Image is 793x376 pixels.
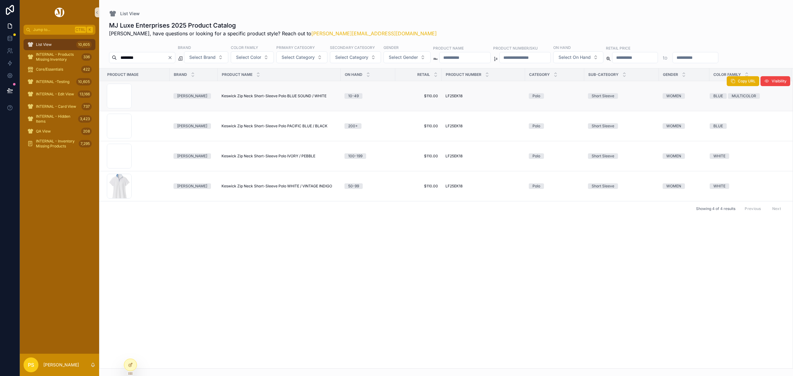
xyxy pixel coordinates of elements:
a: Keswick Zip Neck Short-Sleeve Polo BLUE SOUND / WHITE [221,94,337,98]
span: Brand [174,72,187,77]
span: List View [36,42,52,47]
div: 50-99 [348,183,359,189]
div: Polo [532,183,540,189]
button: Copy URL [727,76,759,86]
span: Select Category [335,54,368,60]
span: INTERNAL - Products Missing Inventory [36,52,79,62]
label: Product Number/SKU [493,45,538,51]
a: WHITE [710,183,785,189]
span: LF25EK18 [445,94,462,98]
span: On Hand [345,72,362,77]
div: Short Sleeve [592,153,614,159]
div: WOMEN [666,123,681,129]
button: Select Button [553,51,603,63]
span: INTERNAL - Edit View [36,92,74,97]
a: $110.00 [399,154,438,159]
span: Keswick Zip Neck Short-Sleeve Polo BLUE SOUND / WHITE [221,94,326,98]
a: QA View208 [24,126,95,137]
div: Short Sleeve [592,183,614,189]
h1: MJ Luxe Enterprises 2025 Product Catalog [109,21,437,30]
span: Select Color [236,54,261,60]
span: Retail [417,72,430,77]
div: [PERSON_NAME] [177,183,207,189]
div: 7,295 [79,140,92,147]
button: Visibility [760,76,790,86]
a: $110.00 [399,94,438,98]
a: Keswick Zip Neck Short-Sleeve Polo WHITE / VINTAGE INDIGO [221,184,337,189]
a: $110.00 [399,124,438,129]
a: [PERSON_NAME] [173,123,214,129]
p: to [663,54,668,61]
a: WOMEN [663,93,706,99]
span: $110.00 [399,184,438,189]
span: Product Number [446,72,481,77]
button: Select Button [231,51,274,63]
a: WOMEN [663,183,706,189]
span: INTERNAL - Hidden Items [36,114,76,124]
a: LF25EK18 [445,184,521,189]
a: [PERSON_NAME] [173,153,214,159]
div: WOMEN [666,183,681,189]
div: WOMEN [666,153,681,159]
span: Select Brand [189,54,216,60]
div: scrollable content [20,35,99,157]
a: WOMEN [663,153,706,159]
div: Short Sleeve [592,93,614,99]
a: Short Sleeve [588,183,655,189]
a: 100-199 [344,153,392,159]
span: LF25EK18 [445,124,462,129]
span: Visibility [772,79,786,84]
a: INTERNAL - Card View737 [24,101,95,112]
a: INTERNAL - Products Missing Inventory336 [24,51,95,63]
div: 208 [81,128,92,135]
div: BLUE [713,123,723,129]
span: Select Gender [389,54,418,60]
a: BLUEMULTICOLOR [710,93,785,99]
span: Product Name [222,72,252,77]
button: Clear [168,55,175,60]
div: 100-199 [348,153,362,159]
label: Color Family [231,45,258,50]
button: Jump to...CtrlK [24,25,95,35]
span: Ctrl [75,27,86,33]
div: [PERSON_NAME] [177,93,207,99]
div: 737 [81,103,92,110]
div: Short Sleeve [592,123,614,129]
a: Polo [529,123,581,129]
a: [PERSON_NAME] [173,93,214,99]
div: WHITE [713,153,725,159]
a: Short Sleeve [588,153,655,159]
div: 10,605 [76,41,92,48]
span: PS [28,361,34,369]
a: 10-49 [344,93,392,99]
span: Copy URL [738,79,756,84]
span: Select Category [282,54,315,60]
span: Select On Hand [559,54,591,60]
a: LF25EK18 [445,124,521,129]
a: INTERNAL - Edit View13,166 [24,89,95,100]
a: Core/Essentials422 [24,64,95,75]
button: Select Button [276,51,327,63]
span: LF25EK18 [445,184,462,189]
label: Retail Price [606,45,630,51]
span: LF25EK18 [445,154,462,159]
span: Keswick Zip Neck Short-Sleeve Polo IVORY / PEBBLE [221,154,315,159]
div: WHITE [713,183,725,189]
label: Secondary Category [330,45,375,50]
span: Color Family [713,72,741,77]
span: K [87,27,92,32]
a: WHITE [710,153,785,159]
div: Polo [532,93,540,99]
span: Keswick Zip Neck Short-Sleeve Polo WHITE / VINTAGE INDIGO [221,184,332,189]
a: 50-99 [344,183,392,189]
div: 13,166 [78,90,92,98]
div: MULTICOLOR [732,93,756,99]
div: Polo [532,153,540,159]
span: INTERNAL -Testing [36,79,69,84]
a: INTERNAL - Inventory Missing Products7,295 [24,138,95,149]
div: 422 [81,66,92,73]
a: INTERNAL - Hidden Items3,423 [24,113,95,125]
span: Category [529,72,550,77]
